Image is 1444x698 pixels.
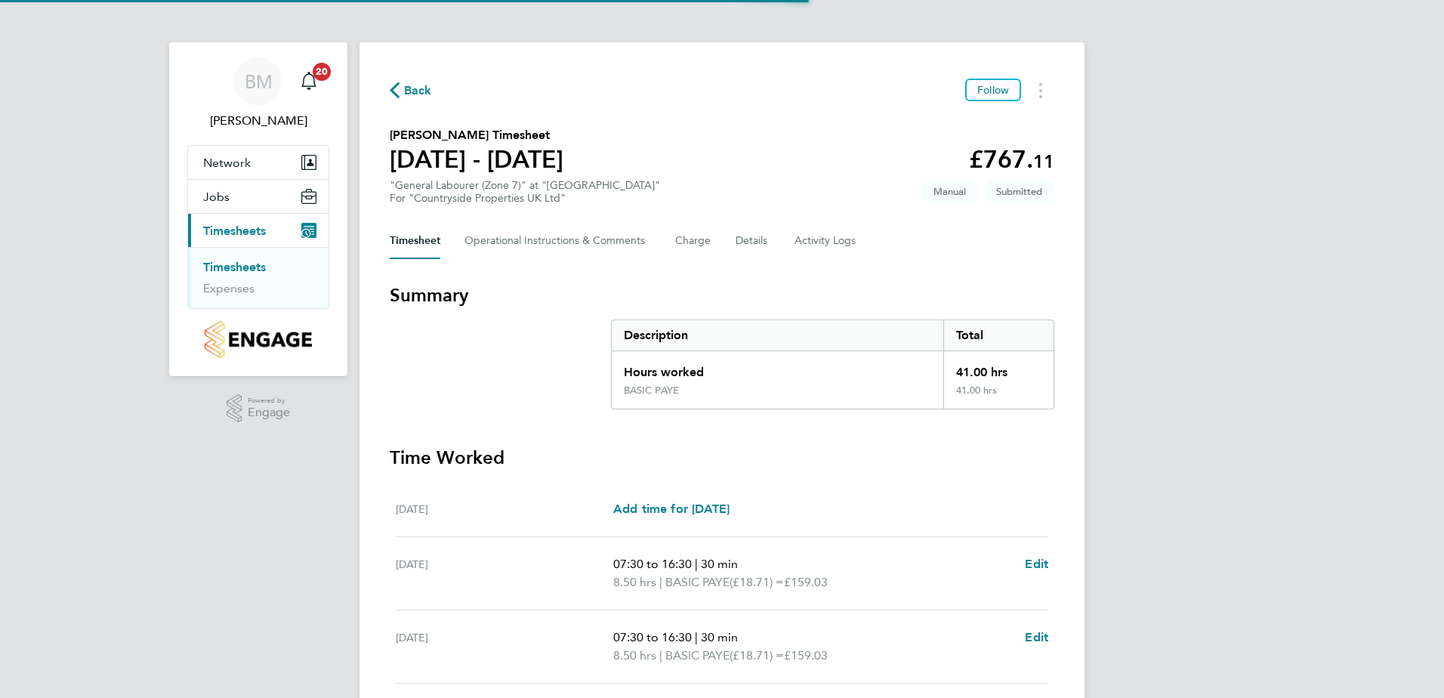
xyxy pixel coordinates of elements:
[187,112,329,130] span: Ben McQuillan
[313,63,331,81] span: 20
[396,555,613,591] div: [DATE]
[612,351,943,385] div: Hours worked
[188,214,329,247] button: Timesheets
[169,42,347,376] nav: Main navigation
[730,648,784,662] span: (£18.71) =
[613,630,692,644] span: 07:30 to 16:30
[390,144,563,174] h1: [DATE] - [DATE]
[613,500,730,518] a: Add time for [DATE]
[624,385,679,397] div: BASIC PAYE
[396,629,613,665] div: [DATE]
[390,126,563,144] h2: [PERSON_NAME] Timesheet
[203,260,266,274] a: Timesheets
[188,180,329,213] button: Jobs
[921,179,978,204] span: This timesheet was manually created.
[659,648,662,662] span: |
[701,557,738,571] span: 30 min
[1025,555,1048,573] a: Edit
[203,190,230,204] span: Jobs
[1027,79,1054,102] button: Timesheets Menu
[203,281,255,295] a: Expenses
[659,575,662,589] span: |
[984,179,1054,204] span: This timesheet is Submitted.
[203,156,251,170] span: Network
[227,394,291,423] a: Powered byEngage
[390,192,660,205] div: For "Countryside Properties UK Ltd"
[1025,630,1048,644] span: Edit
[390,223,440,259] button: Timesheet
[730,575,784,589] span: (£18.71) =
[695,557,698,571] span: |
[965,79,1021,101] button: Follow
[695,630,698,644] span: |
[675,223,711,259] button: Charge
[390,81,432,100] button: Back
[784,575,828,589] span: £159.03
[613,575,656,589] span: 8.50 hrs
[390,179,660,205] div: "General Labourer (Zone 7)" at "[GEOGRAPHIC_DATA]"
[203,224,266,238] span: Timesheets
[943,385,1054,409] div: 41.00 hrs
[390,283,1054,307] h3: Summary
[665,647,730,665] span: BASIC PAYE
[736,223,770,259] button: Details
[701,630,738,644] span: 30 min
[248,406,290,419] span: Engage
[1025,629,1048,647] a: Edit
[969,145,1054,174] app-decimal: £767.
[188,146,329,179] button: Network
[205,321,311,358] img: countryside-properties-logo-retina.png
[784,648,828,662] span: £159.03
[612,320,943,351] div: Description
[187,57,329,130] a: BM[PERSON_NAME]
[187,321,329,358] a: Go to home page
[977,83,1009,97] span: Follow
[396,500,613,518] div: [DATE]
[943,320,1054,351] div: Total
[613,502,730,516] span: Add time for [DATE]
[795,223,858,259] button: Activity Logs
[943,351,1054,385] div: 41.00 hrs
[1025,557,1048,571] span: Edit
[464,223,651,259] button: Operational Instructions & Comments
[1033,150,1054,172] span: 11
[188,247,329,308] div: Timesheets
[294,57,324,106] a: 20
[390,446,1054,470] h3: Time Worked
[611,320,1054,409] div: Summary
[613,648,656,662] span: 8.50 hrs
[248,394,290,407] span: Powered by
[665,573,730,591] span: BASIC PAYE
[245,72,273,91] span: BM
[404,82,432,100] span: Back
[613,557,692,571] span: 07:30 to 16:30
